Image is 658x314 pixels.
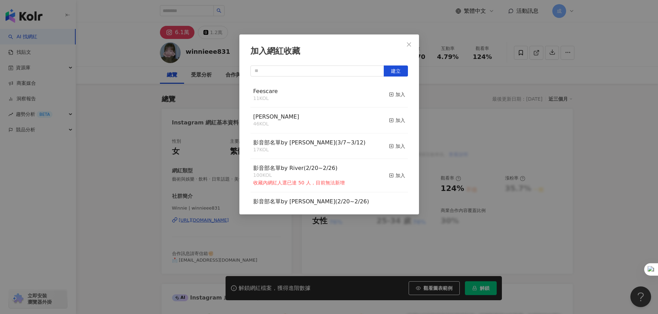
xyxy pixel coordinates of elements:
[389,198,405,220] button: 加入
[402,38,416,51] button: Close
[253,172,345,179] div: 100 KOL
[250,45,408,57] div: 加入網紅收藏
[391,68,401,74] span: 建立
[389,164,405,186] button: 加入
[253,88,278,94] span: Feescare
[253,121,299,128] div: 46 KOL
[389,172,405,179] div: 加入
[253,180,345,185] span: 收藏內網紅人選已達 50 人，目前無法新增
[253,165,337,171] a: 影音部名單by River(2/20~2/26)
[389,117,405,124] div: 加入
[253,89,278,94] a: Feescare
[389,91,405,98] div: 加入
[389,88,405,102] button: 加入
[253,165,337,171] span: 影音部名單by River(2/20~2/26)
[406,42,412,47] span: close
[253,114,299,120] a: [PERSON_NAME]
[253,146,365,153] div: 17 KOL
[253,199,369,204] a: 影音部名單by [PERSON_NAME](2/20~2/26)
[389,142,405,150] div: 加入
[389,139,405,153] button: 加入
[253,140,365,145] a: 影音部名單by [PERSON_NAME](3/7~3/12)
[253,198,369,205] span: 影音部名單by [PERSON_NAME](2/20~2/26)
[253,205,369,212] div: 100 KOL
[253,139,365,146] span: 影音部名單by [PERSON_NAME](3/7~3/12)
[389,205,405,213] div: 加入
[253,95,278,102] div: 11 KOL
[389,113,405,128] button: 加入
[384,65,408,77] button: 建立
